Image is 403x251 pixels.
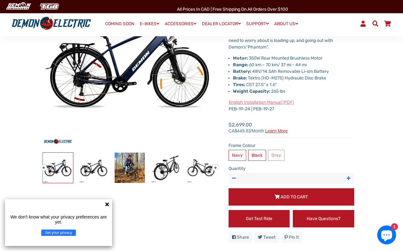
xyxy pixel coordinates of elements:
[229,165,354,172] label: Quantity
[103,20,137,28] a: COMING SOON
[343,173,354,184] button: Increase item quantity by one
[266,44,269,50] span: ”.
[79,153,109,183] img: Phantom Touring eBike - Demon Electric
[212,161,216,169] button: Next
[233,88,354,95] li: 265 lbs
[200,19,243,28] a: DEALER LOCATOR
[9,15,93,32] img: Demon Electric logo
[263,235,275,240] span: Tweet
[248,44,266,50] span: Phantom
[293,210,354,227] a: Have Questions?
[229,99,354,112] p: PEB-19-24 | PEB-19-27
[281,194,308,200] span: Add to Cart
[229,31,347,50] span: ll need to worry about is loading up, and going out with Demon
[233,89,270,94] strong: Weight Capacity:
[233,55,248,61] strong: Motor:
[177,7,288,12] span: All Prices in CAD | Free shipping on all orders over $100
[186,153,217,183] img: Phantom Touring eBike - Demon Electric
[115,153,145,183] img: Phantom Touring eBike
[229,100,294,105] a: English Installation Manual (PDF)
[268,150,285,161] label: Gray
[244,44,246,50] span: s
[233,61,354,68] li: 60 km – 70 km/ 37 mi - 44 mi
[233,81,354,88] li: CST 27.5" x 1.6"
[41,230,76,236] button: Set your privacy
[229,142,354,149] label: Frame Colour
[138,19,162,28] a: E-BIKES
[150,153,181,183] img: Phantom Touring eBike - Demon Electric
[248,150,266,161] label: Black
[8,214,110,225] p: We don't know what your privacy preferences are yet.
[37,1,62,12] img: TGB Canada
[229,121,288,133] span: $2,699.00
[289,235,299,240] span: Pin it
[233,82,245,87] strong: Tires:
[162,19,199,28] a: ACCESSORIES
[41,161,44,169] button: Previous
[246,44,248,50] span: “
[233,62,248,67] strong: Range:
[233,75,354,81] li: Tektro (HD-M275) Hydraulic Disc Brake
[233,75,247,81] strong: Brake:
[3,1,33,12] img: Demon Electric
[233,55,354,61] li: 350W Rear Mounted Brushless Motor
[229,150,246,161] label: Navy
[244,19,271,28] a: SUPPORT
[243,44,244,50] span: ’
[233,69,251,74] strong: Battery:
[43,153,73,183] img: Phantom Touring eBike - Demon Electric
[229,210,290,227] a: Get Test Ride
[229,173,354,184] input: quantity
[237,235,249,240] span: Share
[229,188,354,206] button: Add to Cart
[233,68,354,75] li: 48V/14.5Ah Removable Li-ion Battery
[229,173,240,184] button: Reduce item quantity by one
[375,225,398,246] inbox-online-store-chat: Shopify online store chat
[272,19,300,28] a: ABOUT US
